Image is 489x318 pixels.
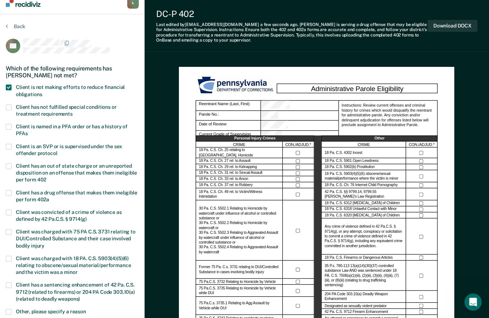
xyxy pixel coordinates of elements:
[199,183,253,188] label: 18 Pa. C.S. Ch. 37 rel. to Robbery
[15,116,121,123] div: Send us a message
[199,159,250,164] label: 18 Pa. C.S. Ch. 27 rel. to Assault
[72,225,145,254] button: Messages
[261,111,338,121] div: Parole No.:
[199,280,276,284] label: 75 Pa.C.S. 3732 Relating to Homicide by Vehicle
[325,151,363,155] label: 18 Pa. C.S. 4302 Incest
[199,265,279,275] label: Former 75 Pa. C.s. 3731 relating to DUI/Controlled Substance in cases involving bodily injury
[325,255,393,260] label: 18 Pa. C.S. Firearms or Dangerous Articles
[283,142,314,148] div: CON./ADJUD.*
[16,143,122,156] span: Client is an SVP or is supervised under the sex offender protocol
[325,264,403,288] label: 35 P.s. 780-113 13(a)(14)(30)(37) controlled substance Law AND was sentenced under 18 PA. C.S. 75...
[7,109,137,129] div: Send us a message
[16,229,136,248] span: Client was charged with 75 PA C.S. 3731 relating to DUI/Controlled Substance and their case invol...
[16,190,137,202] span: Client has a drug offense that makes them ineligible per form 402a
[199,148,279,158] label: 18 Pa. C.S. Ch. 25 relating to [GEOGRAPHIC_DATA]. Homicide
[199,286,279,296] label: 75 Pa.C.S. 3735 Relating to Homicide by Vehicle while DUI
[14,14,54,25] img: logo
[325,201,400,206] label: 18 Pa. C.S. 6312 [MEDICAL_DATA] of Children
[325,213,400,218] label: 18 Pa. C.S. 6320 [MEDICAL_DATA] of Children
[464,293,482,311] iframe: Intercom live chat
[277,83,438,94] div: Administrative Parole Eligibility
[16,84,125,97] span: Client is not making efforts to reduce financial obligations
[325,165,375,170] label: 18 Pa. C.S. 5902(b) Prostitution
[199,165,257,170] label: 18 Pa. C.S. Ch. 29 rel. to Kidnapping
[325,207,397,212] label: 18 Pa. C.S. 6318 Unlawful Contact with Minor
[196,142,283,148] div: CRIME
[428,20,477,32] button: Download DOCX
[156,22,428,43] div: Last edited by [EMAIL_ADDRESS][DOMAIN_NAME] . [PERSON_NAME] is serving a drug offense that may be...
[325,310,388,314] label: 42 Pa. C.S. 9712 Firearm Enhancement
[199,190,279,199] label: 18 Pa. C.S. Ch. 49 rel. to Victim/Witness Intimidation
[85,12,99,26] img: Profile image for Kim
[16,124,128,136] span: Client is named in a PFA order or has a history of PFAs
[325,225,403,249] label: Any crime of violence defined in 42 Pa.C.S. § 9714(g), or any attempt, conspiracy or solicitation...
[16,209,122,222] span: Client was convicted of a crime of violence as defined by 42 Pa.C.S. § 9714(g)
[196,111,261,121] div: Parole No.:
[124,12,137,25] div: Close
[339,100,438,141] div: Instructions: Review current offenses and criminal history for crimes which would disqualify the ...
[325,172,403,181] label: 18 Pa. C.S. 5903(4)(5)(6) obscene/sexual material/performance where the victim is minor
[16,309,86,314] span: Other, please specify a reason
[196,75,276,96] img: PDOC Logo
[322,142,406,148] div: CRIME
[322,136,438,142] div: Other
[325,183,398,188] label: 18 Pa. C.S. Ch. 76 Internet Child Pornography
[156,9,428,19] div: DC-P 402
[16,255,131,275] span: Client was charged with 18 PA. C.S. 5903(4)(5)(6) relating to obscene/sexual material/performance...
[28,244,44,249] span: Home
[71,12,85,26] img: Profile image for Rajan
[199,207,279,255] label: 30 Pa. C.S. 5502.1 Relating to Homicide by watercraft under influence of alcohol or controlled su...
[196,131,261,141] div: Current Grade of Supervision
[6,23,25,30] button: Back
[260,22,297,27] span: a few seconds ago
[325,292,403,302] label: 204 PA Code 303.10(a) Deadly Weapon Enhancement
[406,142,438,148] div: CON./ADJUD.*
[6,59,139,85] div: Which of the following requirements has [PERSON_NAME] not met?
[199,301,279,311] label: 75 Pa.C.s. 3735.1 Relating to Agg Assault by Vehicle while DUI
[196,136,314,142] div: Personal Injury Crimes
[199,171,262,176] label: 18 Pa. C.S. Ch. 31 rel. to Sexual Assault
[325,304,387,308] label: Designated as sexually violent predator
[14,51,130,88] p: Hi [EMAIL_ADDRESS][DOMAIN_NAME] 👋
[196,100,261,111] div: Reentrant Name (Last, First)
[96,244,121,249] span: Messages
[14,88,130,100] p: How can we help?
[16,163,137,182] span: Client has an out of state charge or an unreported disposition on an offense that makes them inel...
[196,121,261,131] div: Date of Review:
[98,12,113,26] div: Profile image for Krysty
[325,190,403,199] label: 42 Pa. C.S. §§ 9799.14, 9799.55 [PERSON_NAME]’s Law Registration
[261,100,338,111] div: Reentrant Name (Last, First)
[199,177,248,182] label: 18 Pa. C.S. Ch. 33 rel. to Arson
[325,159,379,164] label: 18 Pa. C.S. 5901 Open Lewdness
[261,131,338,141] div: Current Grade of Supervision
[261,121,338,131] div: Date of Review:
[16,104,117,117] span: Client has not fulfilled special conditions or treatment requirements
[16,282,135,301] span: Client has a sentencing enhancement of 42 Pa. C.S. 9712 (related to firearms) or 204 PA Code 303....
